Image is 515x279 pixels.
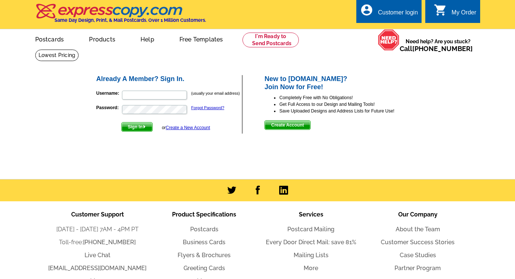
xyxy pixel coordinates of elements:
[378,9,418,20] div: Customer login
[396,226,440,233] a: About the Team
[166,125,210,130] a: Create a New Account
[44,238,151,247] li: Toll-free:
[360,8,418,17] a: account_circle Customer login
[400,38,476,53] span: Need help? Are you stuck?
[77,30,127,47] a: Products
[264,120,310,130] button: Create Account
[44,225,151,234] li: [DATE] - [DATE] 7AM - 4PM PT
[360,3,373,17] i: account_circle
[294,252,329,259] a: Mailing Lists
[162,124,210,131] div: or
[304,265,318,272] a: More
[191,91,240,95] small: (usually your email address)
[434,8,476,17] a: shopping_cart My Order
[190,226,218,233] a: Postcards
[398,211,438,218] span: Our Company
[83,239,136,246] a: [PHONE_NUMBER]
[23,30,76,47] a: Postcards
[434,3,447,17] i: shopping_cart
[129,30,166,47] a: Help
[279,101,420,108] li: Get Full Access to our Design and Mailing Tools!
[400,45,473,53] span: Call
[287,226,334,233] a: Postcard Mailing
[48,265,146,272] a: [EMAIL_ADDRESS][DOMAIN_NAME]
[96,90,121,97] label: Username:
[394,265,441,272] a: Partner Program
[400,252,436,259] a: Case Studies
[96,104,121,111] label: Password:
[279,94,420,101] li: Completely Free with No Obligations!
[279,108,420,114] li: Save Uploaded Designs and Address Lists for Future Use!
[412,45,473,53] a: [PHONE_NUMBER]
[452,9,476,20] div: My Order
[265,121,310,130] span: Create Account
[191,105,224,110] a: Forgot Password?
[35,9,206,23] a: Same Day Design, Print, & Mail Postcards. Over 1 Million Customers.
[143,125,146,128] img: button-next-arrow-white.png
[122,122,152,131] span: Sign In
[168,30,235,47] a: Free Templates
[121,122,153,132] button: Sign In
[184,265,225,272] a: Greeting Cards
[264,75,420,91] h2: New to [DOMAIN_NAME]? Join Now for Free!
[85,252,110,259] a: Live Chat
[381,239,455,246] a: Customer Success Stories
[172,211,236,218] span: Product Specifications
[96,75,242,83] h2: Already A Member? Sign In.
[71,211,124,218] span: Customer Support
[266,239,356,246] a: Every Door Direct Mail: save 81%
[299,211,323,218] span: Services
[378,29,400,51] img: help
[178,252,231,259] a: Flyers & Brochures
[55,17,206,23] h4: Same Day Design, Print, & Mail Postcards. Over 1 Million Customers.
[183,239,225,246] a: Business Cards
